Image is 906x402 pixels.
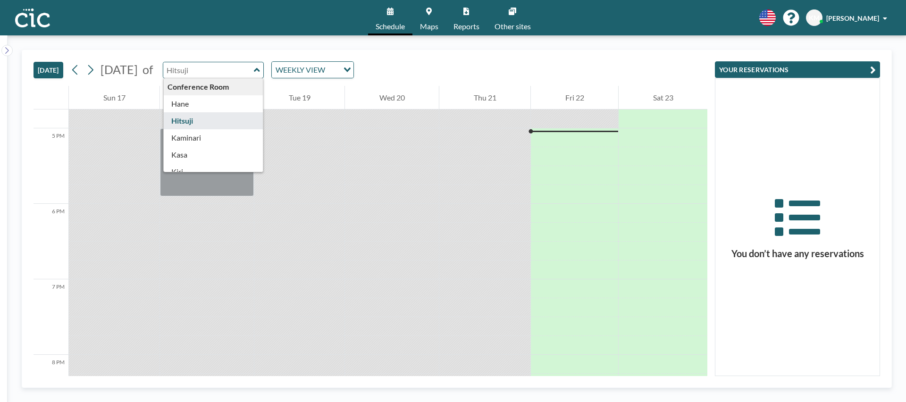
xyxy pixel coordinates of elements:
[164,78,263,95] div: Conference Room
[164,95,263,112] div: Hane
[101,62,138,76] span: [DATE]
[328,64,338,76] input: Search for option
[34,62,63,78] button: [DATE]
[531,86,618,109] div: Fri 22
[15,8,50,27] img: organization-logo
[272,62,353,78] div: Search for option
[439,86,530,109] div: Thu 21
[495,23,531,30] span: Other sites
[826,14,879,22] span: [PERSON_NAME]
[715,61,880,78] button: YOUR RESERVATIONS
[69,86,159,109] div: Sun 17
[453,23,479,30] span: Reports
[345,86,439,109] div: Wed 20
[163,62,254,78] input: Hitsuji
[619,86,707,109] div: Sat 23
[420,23,438,30] span: Maps
[143,62,153,77] span: of
[715,248,880,260] h3: You don’t have any reservations
[164,129,263,146] div: Kaminari
[164,146,263,163] div: Kasa
[160,86,254,109] div: Mon 18
[34,279,68,355] div: 7 PM
[274,64,327,76] span: WEEKLY VIEW
[376,23,405,30] span: Schedule
[164,112,263,129] div: Hitsuji
[164,163,263,180] div: Kiri
[254,86,344,109] div: Tue 19
[34,204,68,279] div: 6 PM
[809,14,820,22] span: KM
[34,128,68,204] div: 5 PM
